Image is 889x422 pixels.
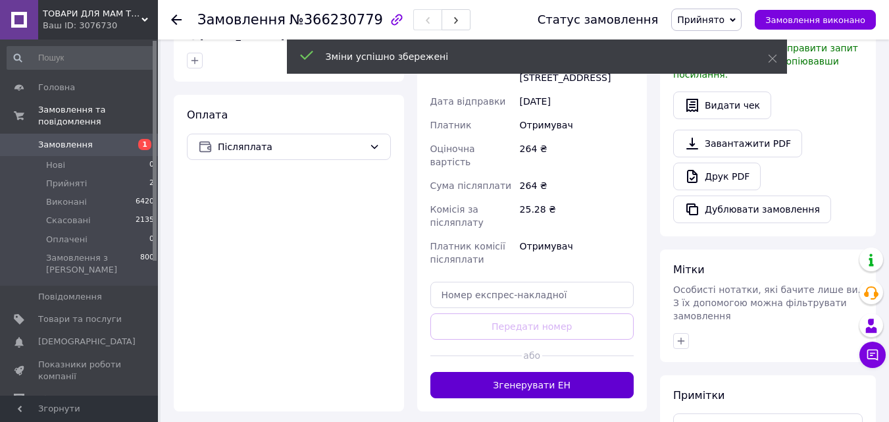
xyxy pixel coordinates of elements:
div: Зміни успішно збережені [326,50,735,63]
div: 25.28 ₴ [517,198,636,234]
span: Прийнято [677,14,724,25]
button: Згенерувати ЕН [430,372,634,398]
button: Дублювати замовлення [673,196,831,223]
span: Оплачені [46,234,88,246]
span: Замовлення [197,12,286,28]
span: Прийняті [46,178,87,190]
span: Примітки [673,389,724,402]
span: Дата відправки [430,96,506,107]
button: Чат з покупцем [859,342,886,368]
span: Виконані [46,196,87,208]
button: Видати чек [673,92,771,119]
span: Платник [430,120,472,130]
span: Нові [46,159,65,171]
span: Оціночна вартість [430,144,475,167]
span: Товари та послуги [38,313,122,325]
input: Пошук [7,46,155,70]
span: Замовлення з [PERSON_NAME] [46,252,140,276]
div: 264 ₴ [517,174,636,198]
span: Відгуки [38,393,72,405]
div: 264 ₴ [517,137,636,174]
span: 0 [149,234,154,246]
span: Замовлення та повідомлення [38,104,158,128]
span: Платник комісії післяплати [430,241,505,265]
span: Сума післяплати [430,180,512,191]
span: 2 [149,178,154,190]
span: Комісія за післяплату [430,204,484,228]
a: Завантажити PDF [673,130,802,157]
div: Ваш ID: 3076730 [43,20,158,32]
span: Мітки [673,263,705,276]
div: Отримувач [517,113,636,137]
button: Замовлення виконано [755,10,876,30]
input: Номер експрес-накладної [430,282,634,308]
span: ТОВАРИ ДЛЯ МАМ ТА ДІТЕЙ [43,8,141,20]
span: або [522,349,542,362]
span: Скасовані [46,215,91,226]
div: [DATE] [517,90,636,113]
span: Післяплата [218,140,364,154]
div: Повернутися назад [171,13,182,26]
span: [DEMOGRAPHIC_DATA] [38,336,136,348]
span: Показники роботи компанії [38,359,122,382]
div: Статус замовлення [538,13,659,26]
span: Замовлення [38,139,93,151]
span: Головна [38,82,75,93]
span: Замовлення виконано [765,15,865,25]
span: Особисті нотатки, які бачите лише ви. З їх допомогою можна фільтрувати замовлення [673,284,861,321]
a: Друк PDF [673,163,761,190]
span: 6420 [136,196,154,208]
span: 800 [140,252,154,276]
span: 2135 [136,215,154,226]
span: Оплата [187,109,228,121]
div: Отримувач [517,234,636,271]
span: №366230779 [290,12,383,28]
span: Повідомлення [38,291,102,303]
span: 0 [149,159,154,171]
span: 1 [138,139,151,150]
span: У вас є 29 днів, щоб відправити запит на відгук покупцеві, скопіювавши посилання. [673,43,858,80]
